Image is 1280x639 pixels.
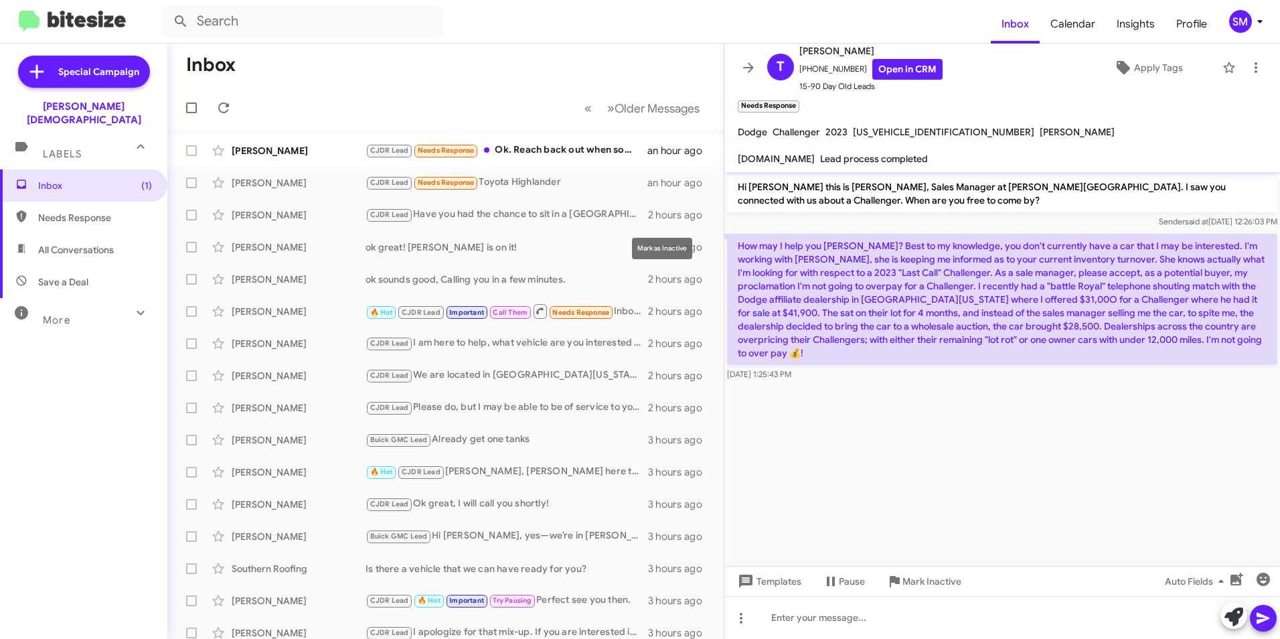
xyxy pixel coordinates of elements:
[1106,5,1166,44] a: Insights
[1159,216,1277,226] span: Sender [DATE] 12:26:03 PM
[648,208,713,222] div: 2 hours ago
[576,94,600,122] button: Previous
[727,234,1277,365] p: How may I help you [PERSON_NAME]? Best to my knowledge, you don't currently have a car that I may...
[370,628,409,637] span: CJDR Lead
[738,153,815,165] span: [DOMAIN_NAME]
[418,178,475,187] span: Needs Response
[43,148,82,160] span: Labels
[370,146,409,155] span: CJDR Lead
[58,65,139,78] span: Special Campaign
[370,308,393,317] span: 🔥 Hot
[232,176,366,190] div: [PERSON_NAME]
[366,207,648,222] div: Have you had the chance to sit in a [GEOGRAPHIC_DATA] and drive one? I definitely think this vehi...
[38,275,88,289] span: Save a Deal
[872,59,943,80] a: Open in CRM
[38,179,152,192] span: Inbox
[366,336,648,351] div: I am here to help, what vehicle are you interested in?
[370,468,393,476] span: 🔥 Hot
[366,562,648,575] div: Is there a vehicle that we can have ready for you?
[370,500,409,508] span: CJDR Lead
[370,210,409,219] span: CJDR Lead
[607,100,615,117] span: »
[648,530,713,543] div: 3 hours ago
[825,126,848,138] span: 2023
[162,5,443,38] input: Search
[366,593,648,608] div: Perfect see you then.
[232,433,366,447] div: [PERSON_NAME]
[1040,5,1106,44] a: Calendar
[366,528,648,544] div: Hi [PERSON_NAME], yes—we’re in [PERSON_NAME][GEOGRAPHIC_DATA], just outside [GEOGRAPHIC_DATA], so...
[370,339,409,348] span: CJDR Lead
[648,466,713,479] div: 3 hours ago
[232,240,366,254] div: [PERSON_NAME]
[141,179,152,192] span: (1)
[902,569,961,593] span: Mark Inactive
[232,498,366,511] div: [PERSON_NAME]
[820,153,928,165] span: Lead process completed
[632,238,692,259] div: Mark as Inactive
[552,308,609,317] span: Needs Response
[366,273,648,286] div: ok sounds good, Calling you in a few minutes.
[647,144,713,157] div: an hour ago
[38,211,152,224] span: Needs Response
[1229,10,1252,33] div: SM
[648,305,713,318] div: 2 hours ago
[232,530,366,543] div: [PERSON_NAME]
[370,371,409,380] span: CJDR Lead
[232,562,366,575] div: Southern Roofing
[648,498,713,511] div: 3 hours ago
[853,126,1034,138] span: [US_VEHICLE_IDENTIFICATION_NUMBER]
[735,569,801,593] span: Templates
[38,243,114,257] span: All Conversations
[370,596,409,605] span: CJDR Lead
[991,5,1040,44] a: Inbox
[727,175,1277,212] p: Hi [PERSON_NAME] this is [PERSON_NAME], Sales Manager at [PERSON_NAME][GEOGRAPHIC_DATA]. I saw yo...
[366,464,648,480] div: [PERSON_NAME], [PERSON_NAME] here the manager at [PERSON_NAME]. I would like to call you and disc...
[1185,216,1208,226] span: said at
[366,496,648,512] div: Ok great, I will call you shortly!
[402,468,441,476] span: CJDR Lead
[232,337,366,350] div: [PERSON_NAME]
[648,401,713,415] div: 2 hours ago
[799,43,943,59] span: [PERSON_NAME]
[370,178,409,187] span: CJDR Lead
[232,305,366,318] div: [PERSON_NAME]
[1218,10,1265,33] button: SM
[647,176,713,190] div: an hour ago
[232,369,366,382] div: [PERSON_NAME]
[186,54,236,76] h1: Inbox
[1134,56,1183,80] span: Apply Tags
[449,596,484,605] span: Important
[366,143,647,158] div: Ok. Reach back out when some are available. Thank you
[232,466,366,479] div: [PERSON_NAME]
[615,101,700,116] span: Older Messages
[1165,569,1229,593] span: Auto Fields
[232,208,366,222] div: [PERSON_NAME]
[1040,126,1115,138] span: [PERSON_NAME]
[366,240,648,254] div: ok great! [PERSON_NAME] is on it!
[449,308,484,317] span: Important
[493,596,532,605] span: Try Pausing
[839,569,865,593] span: Pause
[18,56,150,88] a: Special Campaign
[232,144,366,157] div: [PERSON_NAME]
[648,337,713,350] div: 2 hours ago
[366,303,648,319] div: Inbound Call
[648,273,713,286] div: 2 hours ago
[1154,569,1240,593] button: Auto Fields
[584,100,592,117] span: «
[232,401,366,415] div: [PERSON_NAME]
[648,594,713,608] div: 3 hours ago
[648,369,713,382] div: 2 hours ago
[1166,5,1218,44] a: Profile
[418,596,441,605] span: 🔥 Hot
[799,80,943,93] span: 15-90 Day Old Leads
[577,94,708,122] nav: Page navigation example
[773,126,820,138] span: Challenger
[1080,56,1216,80] button: Apply Tags
[876,569,972,593] button: Mark Inactive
